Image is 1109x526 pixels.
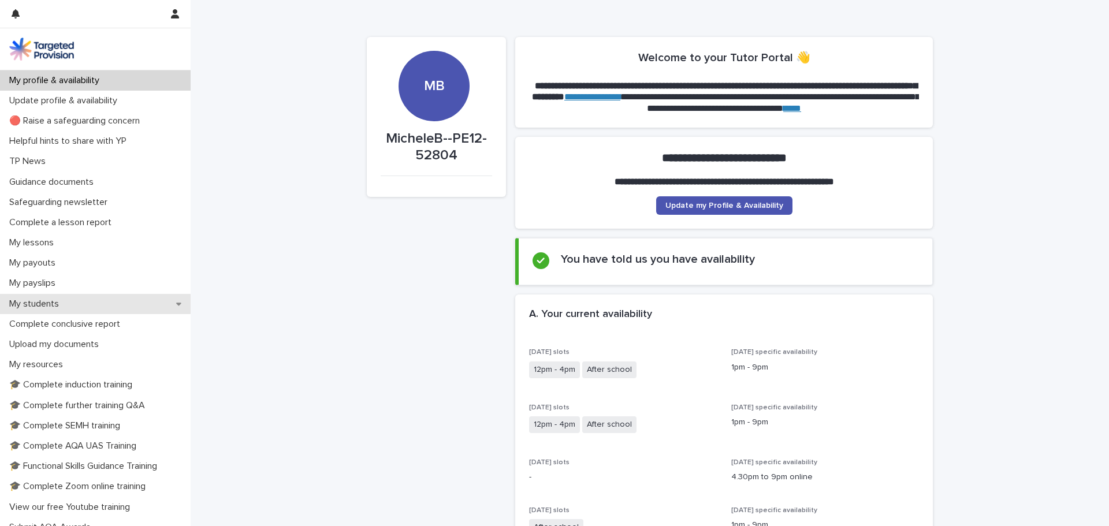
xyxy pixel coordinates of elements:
[529,507,570,514] span: [DATE] slots
[5,359,72,370] p: My resources
[5,461,166,472] p: 🎓 Functional Skills Guidance Training
[5,339,108,350] p: Upload my documents
[529,308,652,321] h2: A. Your current availability
[731,507,817,514] span: [DATE] specific availability
[529,459,570,466] span: [DATE] slots
[656,196,792,215] a: Update my Profile & Availability
[5,299,68,309] p: My students
[529,404,570,411] span: [DATE] slots
[5,400,154,411] p: 🎓 Complete further training Q&A
[5,177,103,188] p: Guidance documents
[731,459,817,466] span: [DATE] specific availability
[5,136,136,147] p: Helpful hints to share with YP
[582,416,637,433] span: After school
[529,416,580,433] span: 12pm - 4pm
[5,441,146,452] p: 🎓 Complete AQA UAS Training
[665,202,783,210] span: Update my Profile & Availability
[5,379,142,390] p: 🎓 Complete induction training
[529,471,717,483] p: -
[5,197,117,208] p: Safeguarding newsletter
[5,237,63,248] p: My lessons
[381,130,492,164] p: MicheleB--PE12-52804
[529,349,570,356] span: [DATE] slots
[5,115,149,126] p: 🔴 Raise a safeguarding concern
[582,361,637,378] span: After school
[529,361,580,378] span: 12pm - 4pm
[731,416,920,428] p: 1pm - 9pm
[5,481,155,492] p: 🎓 Complete Zoom online training
[731,361,920,374] p: 1pm - 9pm
[731,471,920,483] p: 4.30pm to 9pm online
[399,8,469,95] div: MB
[638,51,810,65] h2: Welcome to your Tutor Portal 👋
[5,502,139,513] p: View our free Youtube training
[5,156,55,167] p: TP News
[5,95,126,106] p: Update profile & availability
[5,217,121,228] p: Complete a lesson report
[5,258,65,268] p: My payouts
[5,75,109,86] p: My profile & availability
[5,420,129,431] p: 🎓 Complete SEMH training
[9,38,74,61] img: M5nRWzHhSzIhMunXDL62
[5,319,129,330] p: Complete conclusive report
[731,404,817,411] span: [DATE] specific availability
[5,278,65,289] p: My payslips
[731,349,817,356] span: [DATE] specific availability
[561,252,755,266] h2: You have told us you have availability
